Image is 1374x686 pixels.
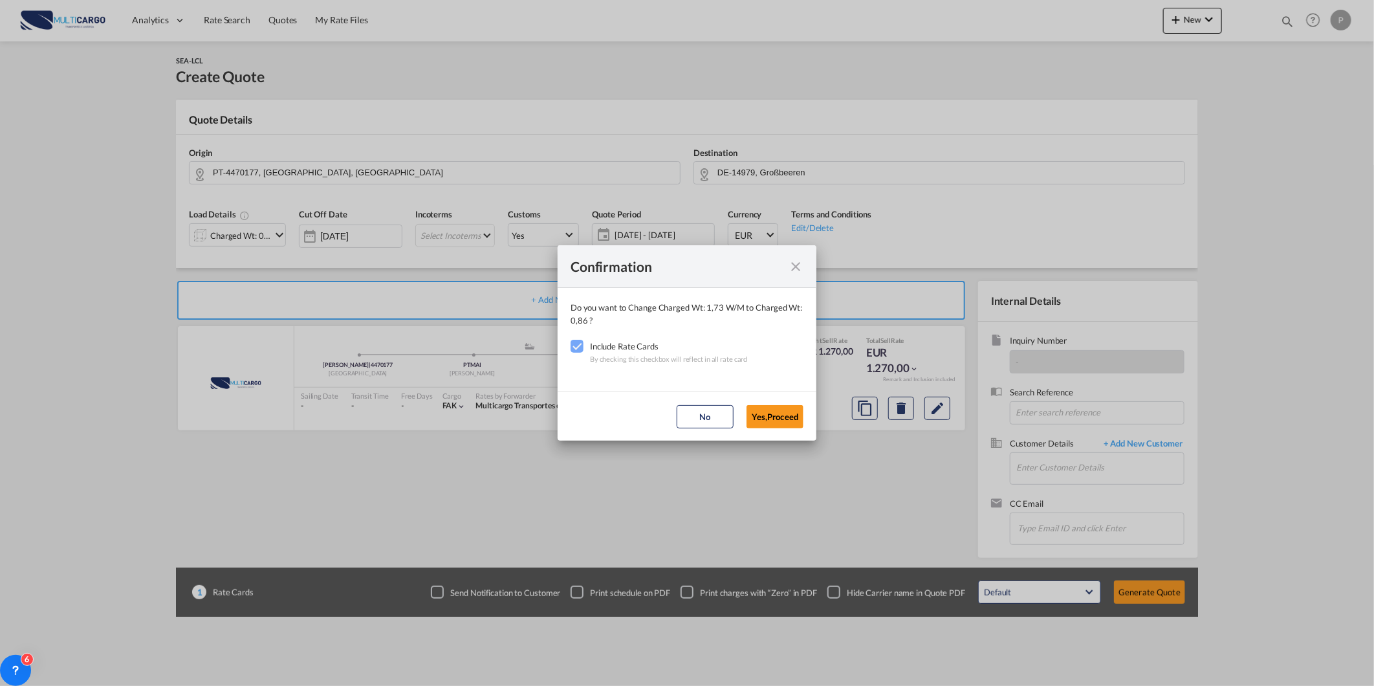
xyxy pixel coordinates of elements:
md-dialog: Confirmation Do you ... [558,245,816,441]
button: No [677,405,734,428]
div: Do you want to Change Charged Wt: 1,73 W/M to Charged Wt: 0,86 ? [571,301,803,327]
button: Yes,Proceed [747,405,803,428]
div: By checking this checkbox will reflect in all rate card [590,353,748,366]
md-checkbox: Checkbox No Ink [571,340,590,353]
div: Include Rate Cards [590,340,748,353]
div: Confirmation [571,258,780,274]
md-icon: icon-close fg-AAA8AD cursor [788,259,803,274]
